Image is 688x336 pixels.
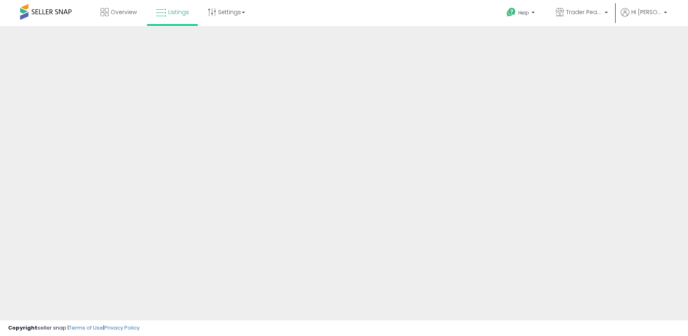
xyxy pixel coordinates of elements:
[168,8,189,16] span: Listings
[8,324,37,332] strong: Copyright
[566,8,602,16] span: Trader Peaks
[500,1,543,26] a: Help
[111,8,137,16] span: Overview
[506,7,516,17] i: Get Help
[104,324,140,332] a: Privacy Policy
[8,324,140,332] div: seller snap | |
[621,8,667,26] a: Hi [PERSON_NAME]
[69,324,103,332] a: Terms of Use
[631,8,661,16] span: Hi [PERSON_NAME]
[518,9,529,16] span: Help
